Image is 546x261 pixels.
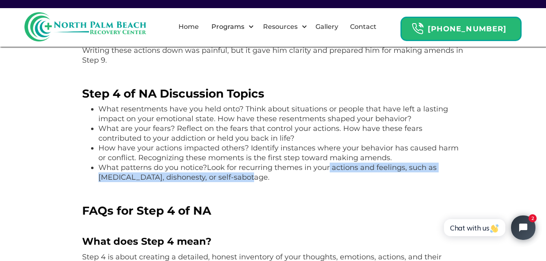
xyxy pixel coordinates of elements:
[82,221,464,231] p: ‍
[82,235,211,247] strong: What does Step 4 mean?
[209,22,246,32] div: Programs
[98,143,464,163] li: How have your actions impacted others? Identify instances where your behavior has caused harm or ...
[400,13,522,41] a: Header Calendar Icons[PHONE_NUMBER]
[82,186,464,196] p: ‍
[174,14,204,40] a: Home
[82,204,211,217] strong: FAQs for Step 4 of NA
[411,22,424,35] img: Header Calendar Icons
[311,14,343,40] a: Gallery
[345,14,381,40] a: Contact
[82,36,464,65] p: [PERSON_NAME] admitted he had lied to his family and stolen from friends to support his addiction...
[256,14,309,40] div: Resources
[98,104,464,124] li: What resentments have you held onto? Think about situations or people that have left a lasting im...
[428,24,507,33] strong: [PHONE_NUMBER]
[82,69,464,79] p: ‍
[98,163,464,182] li: What patterns do you notice?Look for recurring themes in your actions and feelings, such as [MEDI...
[204,14,256,40] div: Programs
[82,87,264,100] strong: Step 4 of NA Discussion Topics
[98,124,464,143] li: What are your fears? Reflect on the fears that control your actions. How have these fears contrib...
[435,209,542,247] iframe: Tidio Chat
[261,22,300,32] div: Resources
